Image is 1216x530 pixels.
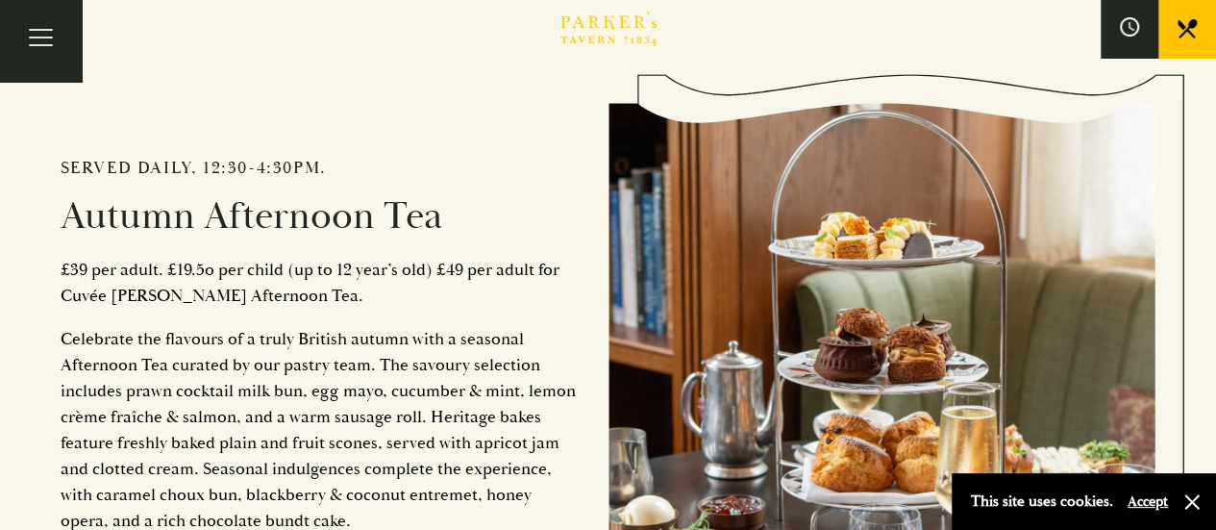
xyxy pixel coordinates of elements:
[1182,492,1202,512] button: Close and accept
[61,193,580,240] h2: Autumn Afternoon Tea
[61,158,580,179] h2: Served daily, 12:30-4:30pm.
[1128,492,1168,511] button: Accept
[971,488,1113,516] p: This site uses cookies.
[61,257,580,309] p: £39 per adult. £19.5o per child (up to 12 year’s old) £49 per adult for Cuvée [PERSON_NAME] After...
